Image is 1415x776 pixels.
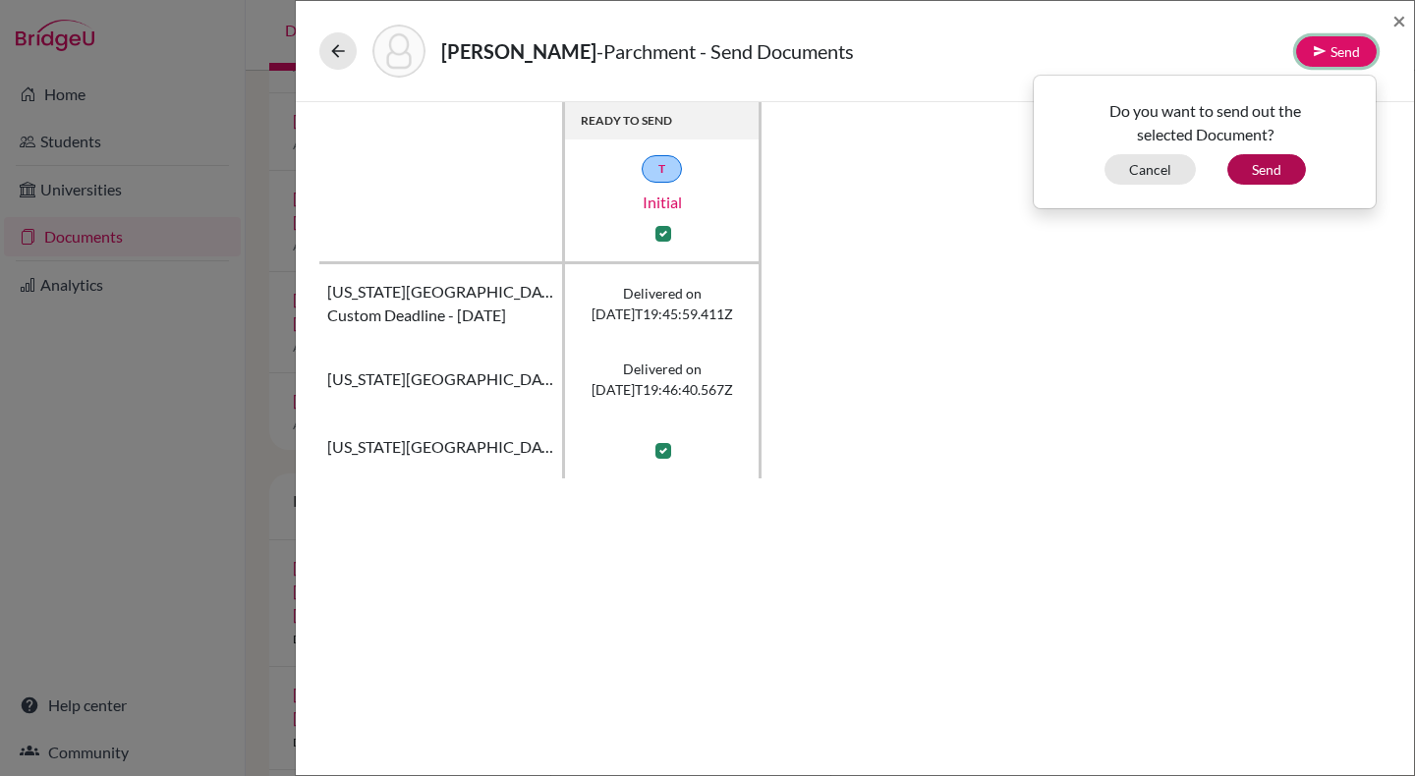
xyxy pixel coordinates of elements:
button: Send [1227,154,1306,185]
span: [US_STATE][GEOGRAPHIC_DATA], [GEOGRAPHIC_DATA] [327,280,554,304]
button: Send [1296,36,1377,67]
span: [US_STATE][GEOGRAPHIC_DATA] [327,435,554,459]
strong: [PERSON_NAME] [441,39,596,63]
div: Send [1033,75,1377,209]
p: Do you want to send out the selected Document? [1048,99,1361,146]
span: Delivered on [DATE]T19:46:40.567Z [592,359,733,400]
button: Cancel [1104,154,1196,185]
th: READY TO SEND [565,102,762,139]
span: - Parchment - Send Documents [596,39,854,63]
a: initial [564,191,761,214]
span: × [1392,6,1406,34]
span: Delivered on [DATE]T19:45:59.411Z [592,283,733,324]
a: T [642,155,682,183]
span: [US_STATE][GEOGRAPHIC_DATA] [327,367,554,391]
button: Close [1392,9,1406,32]
span: Custom deadline - [DATE] [327,304,506,327]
